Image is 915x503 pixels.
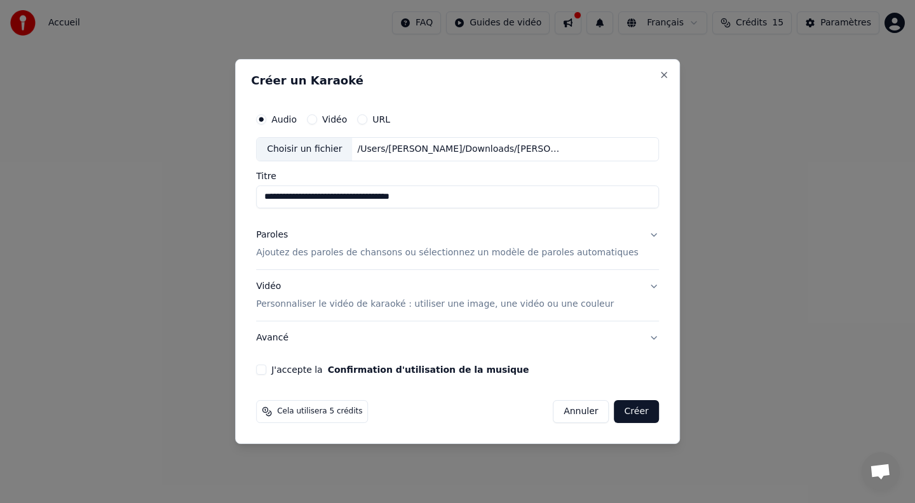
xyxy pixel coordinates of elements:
[322,115,347,124] label: Vidéo
[257,138,352,161] div: Choisir un fichier
[256,218,659,269] button: ParolesAjoutez des paroles de chansons ou sélectionnez un modèle de paroles automatiques
[256,280,614,311] div: Vidéo
[328,365,529,374] button: J'accepte la
[251,75,664,86] h2: Créer un Karaoké
[256,171,659,180] label: Titre
[271,365,529,374] label: J'accepte la
[372,115,390,124] label: URL
[277,406,362,417] span: Cela utilisera 5 crédits
[256,246,639,259] p: Ajoutez des paroles de chansons ou sélectionnez un modèle de paroles automatiques
[256,321,659,354] button: Avancé
[256,229,288,241] div: Paroles
[256,298,614,311] p: Personnaliser le vidéo de karaoké : utiliser une image, une vidéo ou une couleur
[614,400,659,423] button: Créer
[271,115,297,124] label: Audio
[256,270,659,321] button: VidéoPersonnaliser le vidéo de karaoké : utiliser une image, une vidéo ou une couleur
[353,143,569,156] div: /Users/[PERSON_NAME]/Downloads/[PERSON_NAME] - Place des Grands Hommes.mp3
[553,400,609,423] button: Annuler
